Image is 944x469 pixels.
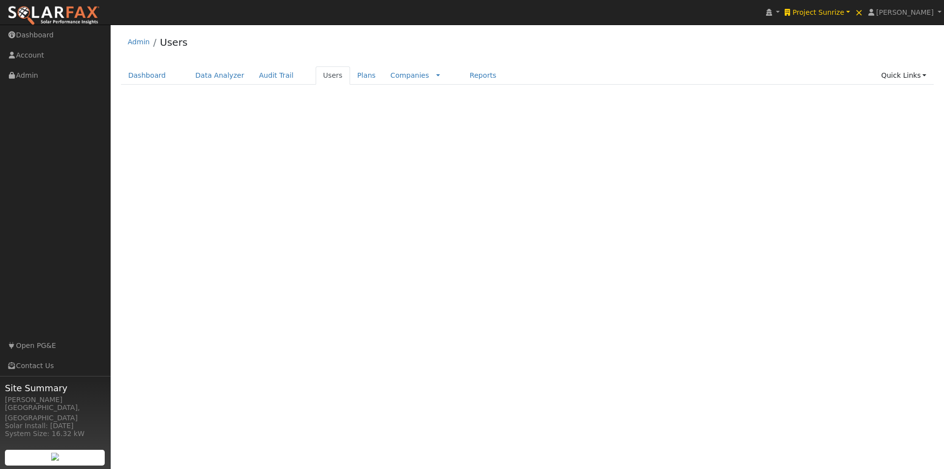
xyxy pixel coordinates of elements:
img: retrieve [51,453,59,461]
a: Reports [462,66,503,85]
a: Quick Links [874,66,934,85]
a: Users [316,66,350,85]
a: Data Analyzer [188,66,252,85]
a: Admin [128,38,150,46]
a: Users [160,36,187,48]
a: Audit Trail [252,66,301,85]
a: Companies [390,71,429,79]
span: Project Sunrize [793,8,844,16]
div: [GEOGRAPHIC_DATA], [GEOGRAPHIC_DATA] [5,403,105,423]
a: Dashboard [121,66,174,85]
img: SolarFax [7,5,100,26]
a: Plans [350,66,383,85]
div: Solar Install: [DATE] [5,421,105,431]
span: Site Summary [5,381,105,395]
span: × [855,6,863,18]
span: [PERSON_NAME] [876,8,934,16]
div: System Size: 16.32 kW [5,429,105,439]
div: [PERSON_NAME] [5,395,105,405]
